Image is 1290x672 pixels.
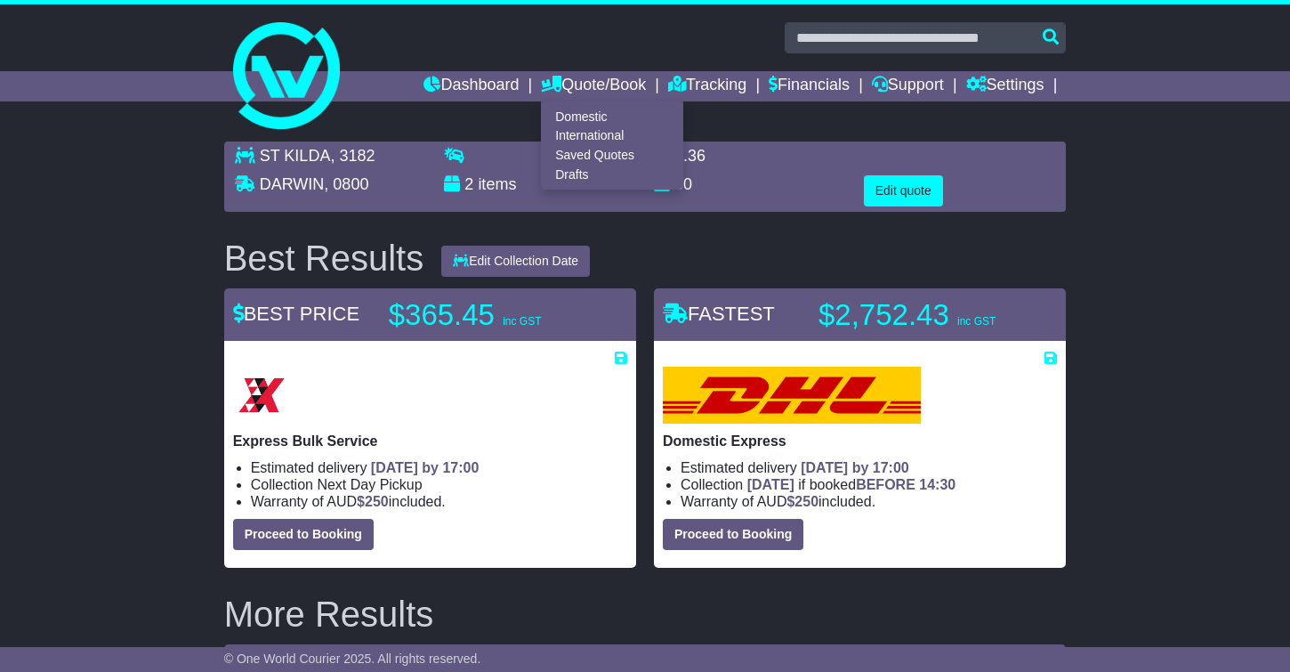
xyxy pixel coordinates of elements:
h2: More Results [224,595,1067,634]
span: inc GST [957,315,996,328]
span: FASTEST [663,303,775,325]
button: Edit Collection Date [441,246,590,277]
span: , 0800 [324,175,368,193]
div: Best Results [215,239,433,278]
span: 250 [794,494,818,509]
span: items [478,175,516,193]
span: BEFORE [856,477,915,492]
a: Saved Quotes [542,146,682,166]
span: 250 [365,494,389,509]
a: Tracking [668,71,746,101]
span: BEST PRICE [233,303,359,325]
a: Drafts [542,165,682,184]
span: DARWIN [260,175,325,193]
span: $ [786,494,818,509]
a: Quote/Book [541,71,646,101]
span: inc GST [503,315,541,328]
span: Next Day Pickup [317,477,422,492]
button: Proceed to Booking [663,519,803,550]
span: [DATE] by 17:00 [801,460,909,475]
p: Domestic Express [663,433,1057,449]
li: Collection [251,476,627,493]
li: Warranty of AUD included. [251,493,627,510]
div: Quote/Book [541,101,683,190]
button: Edit quote [864,175,943,206]
p: $2,752.43 [818,297,1041,333]
li: Estimated delivery [251,459,627,476]
span: © One World Courier 2025. All rights reserved. [224,652,481,666]
a: Dashboard [423,71,519,101]
li: Warranty of AUD included. [681,493,1057,510]
li: Estimated delivery [681,459,1057,476]
a: Domestic [542,107,682,126]
a: International [542,126,682,146]
img: Border Express: Express Bulk Service [233,367,290,424]
a: Support [872,71,944,101]
p: Express Bulk Service [233,433,627,449]
span: [DATE] [747,477,794,492]
a: Financials [769,71,850,101]
li: Collection [681,476,1057,493]
span: 14:30 [919,477,955,492]
span: , 3182 [330,147,375,165]
span: [DATE] by 17:00 [371,460,480,475]
span: if booked [747,477,955,492]
span: 30 [674,175,692,193]
span: $ [357,494,389,509]
img: DHL: Domestic Express [663,367,921,424]
button: Proceed to Booking [233,519,374,550]
span: 2 [464,175,473,193]
a: Settings [966,71,1044,101]
p: $365.45 [389,297,611,333]
span: 0.36 [674,147,705,165]
span: ST KILDA [260,147,331,165]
